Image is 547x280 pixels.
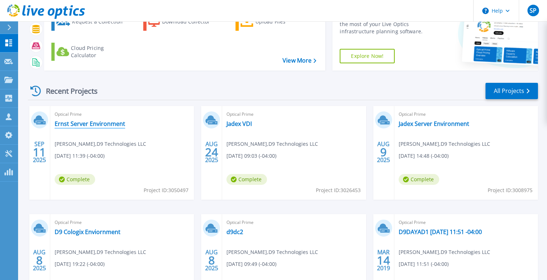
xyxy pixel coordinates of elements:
span: [PERSON_NAME] , D9 Technologies LLC [55,248,146,256]
div: AUG 2025 [377,139,390,165]
a: d9dc2 [226,228,243,236]
span: SP [530,8,537,13]
span: [DATE] 09:49 (-04:00) [226,260,276,268]
a: Upload Files [236,13,316,31]
a: Jadex VDI [226,120,252,127]
span: [DATE] 14:48 (-04:00) [399,152,449,160]
span: [DATE] 11:39 (-04:00) [55,152,105,160]
div: Download Collector [162,14,220,29]
span: 14 [377,257,390,263]
div: MAR 2019 [377,247,390,273]
span: [DATE] 19:22 (-04:00) [55,260,105,268]
span: [PERSON_NAME] , D9 Technologies LLC [399,248,490,256]
div: Recent Projects [28,82,107,100]
span: [PERSON_NAME] , D9 Technologies LLC [226,248,318,256]
span: 8 [36,257,43,263]
a: D9 Cologix Enviornment [55,228,120,236]
span: Project ID: 3026453 [316,186,361,194]
span: [DATE] 09:03 (-04:00) [226,152,276,160]
span: Complete [226,174,267,185]
span: 11 [33,149,46,155]
span: [PERSON_NAME] , D9 Technologies LLC [55,140,146,148]
span: Complete [399,174,439,185]
a: View More [283,57,316,64]
span: [PERSON_NAME] , D9 Technologies LLC [226,140,318,148]
span: Optical Prime [55,219,190,226]
div: AUG 2025 [205,247,219,273]
a: D9DAYAD1 [DATE] 11:51 -04:00 [399,228,482,236]
span: Optical Prime [399,219,534,226]
span: Project ID: 3008975 [488,186,533,194]
span: Optical Prime [399,110,534,118]
span: [PERSON_NAME] , D9 Technologies LLC [399,140,490,148]
a: All Projects [485,83,538,99]
div: AUG 2025 [33,247,46,273]
span: 8 [208,257,215,263]
div: AUG 2025 [205,139,219,165]
a: Download Collector [143,13,224,31]
div: Request a Collection [72,14,130,29]
a: Ernst Server Environment [55,120,125,127]
div: SEP 2025 [33,139,46,165]
span: 24 [205,149,218,155]
span: Optical Prime [226,110,361,118]
span: Project ID: 3050497 [144,186,188,194]
span: Complete [55,174,95,185]
a: Cloud Pricing Calculator [51,43,132,61]
span: Optical Prime [55,110,190,118]
div: Cloud Pricing Calculator [71,44,129,59]
a: Request a Collection [51,13,132,31]
a: Jadex Server Environment [399,120,469,127]
span: 9 [380,149,387,155]
span: Optical Prime [226,219,361,226]
a: Explore Now! [340,49,395,63]
div: Upload Files [255,14,313,29]
span: [DATE] 11:51 (-04:00) [399,260,449,268]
